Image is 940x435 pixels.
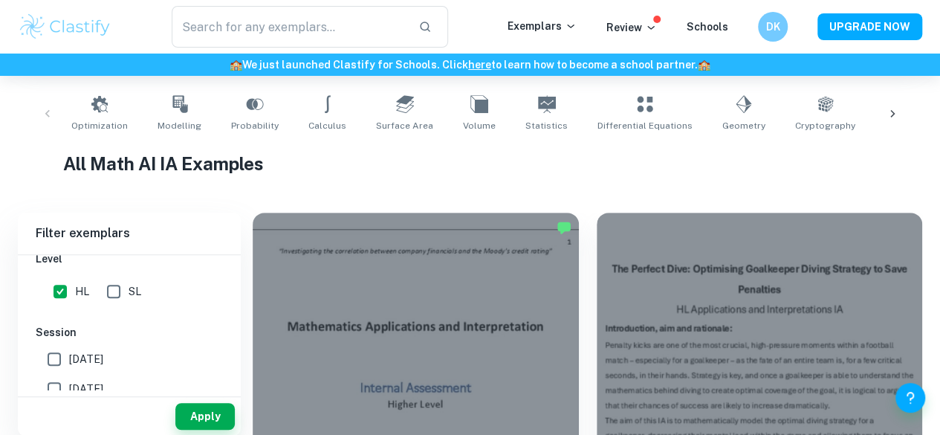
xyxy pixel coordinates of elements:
[525,119,568,132] span: Statistics
[129,283,141,300] span: SL
[765,19,782,35] h6: DK
[63,150,877,177] h1: All Math AI IA Examples
[687,21,728,33] a: Schools
[758,12,788,42] button: DK
[18,12,112,42] img: Clastify logo
[606,19,657,36] p: Review
[376,119,433,132] span: Surface Area
[172,6,406,48] input: Search for any exemplars...
[71,119,128,132] span: Optimization
[557,220,571,235] img: Marked
[36,251,223,267] h6: Level
[158,119,201,132] span: Modelling
[468,59,491,71] a: here
[895,383,925,413] button: Help and Feedback
[722,119,765,132] span: Geometry
[69,351,103,367] span: [DATE]
[698,59,710,71] span: 🏫
[308,119,346,132] span: Calculus
[463,119,496,132] span: Volume
[69,381,103,397] span: [DATE]
[36,324,223,341] h6: Session
[230,59,242,71] span: 🏫
[597,119,693,132] span: Differential Equations
[795,119,855,132] span: Cryptography
[18,213,241,254] h6: Filter exemplars
[75,283,89,300] span: HL
[231,119,279,132] span: Probability
[3,57,937,73] h6: We just launched Clastify for Schools. Click to learn how to become a school partner.
[175,403,235,430] button: Apply
[508,18,577,34] p: Exemplars
[817,13,922,40] button: UPGRADE NOW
